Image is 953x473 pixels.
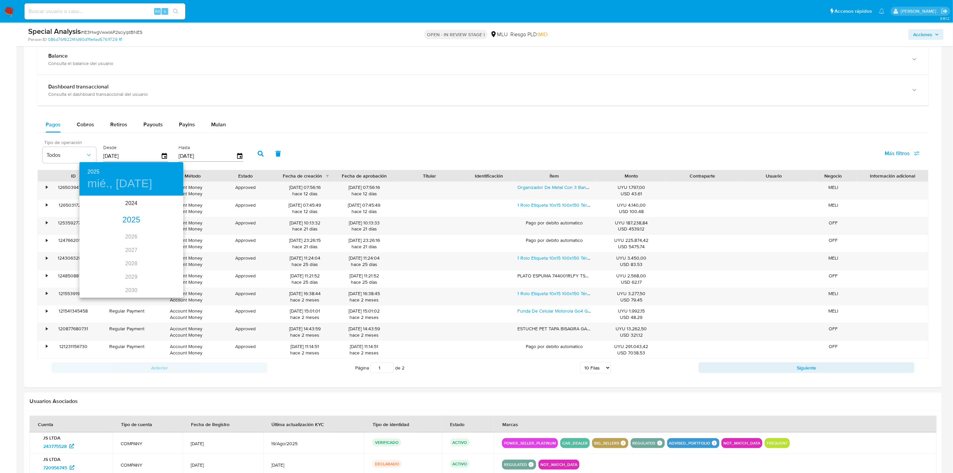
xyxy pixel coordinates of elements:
[79,213,183,227] div: 2025
[87,177,152,191] button: mié., [DATE]
[79,197,183,210] div: 2024
[87,167,100,177] button: 2025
